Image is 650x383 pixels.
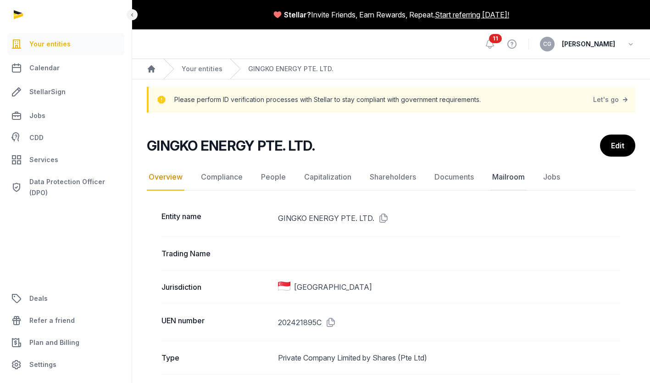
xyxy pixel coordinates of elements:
[161,315,271,330] dt: UEN number
[174,93,481,106] p: Please perform ID verification processes with Stellar to stay compliant with government requireme...
[278,315,621,330] dd: 202421895C
[368,164,418,191] a: Shareholders
[7,129,124,147] a: CDD
[302,164,353,191] a: Capitalization
[29,62,60,73] span: Calendar
[29,176,121,198] span: Data Protection Officer (DPO)
[147,137,315,154] h2: GINGKO ENERGY PTE. LTD.
[7,33,124,55] a: Your entities
[29,132,44,143] span: CDD
[29,39,71,50] span: Your entities
[7,310,124,332] a: Refer a friend
[593,93,630,106] a: Let's go
[600,135,635,157] a: Edit
[29,359,56,370] span: Settings
[490,164,527,191] a: Mailroom
[259,164,288,191] a: People
[540,37,555,51] button: CG
[284,9,311,20] span: Stellar?
[489,34,502,43] span: 11
[7,149,124,171] a: Services
[132,59,650,79] nav: Breadcrumb
[29,315,75,326] span: Refer a friend
[161,352,271,363] dt: Type
[147,164,635,191] nav: Tabs
[7,332,124,354] a: Plan and Billing
[541,164,562,191] a: Jobs
[278,352,621,363] dd: Private Company Limited by Shares (Pte Ltd)
[29,337,79,348] span: Plan and Billing
[7,81,124,103] a: StellarSign
[7,57,124,79] a: Calendar
[485,276,650,383] iframe: Chat Widget
[278,211,621,225] dd: GINGKO ENERGY PTE. LTD.
[29,86,66,97] span: StellarSign
[7,173,124,202] a: Data Protection Officer (DPO)
[161,282,271,293] dt: Jurisdiction
[433,164,476,191] a: Documents
[161,248,271,259] dt: Trading Name
[543,41,551,47] span: CG
[7,354,124,376] a: Settings
[7,287,124,310] a: Deals
[248,64,333,73] a: GINGKO ENERGY PTE. LTD.
[29,110,45,121] span: Jobs
[182,64,222,73] a: Your entities
[147,164,184,191] a: Overview
[7,105,124,127] a: Jobs
[29,154,58,165] span: Services
[562,39,615,50] span: [PERSON_NAME]
[435,9,509,20] a: Start referring [DATE]!
[294,282,372,293] span: [GEOGRAPHIC_DATA]
[29,293,48,304] span: Deals
[199,164,244,191] a: Compliance
[161,211,271,225] dt: Entity name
